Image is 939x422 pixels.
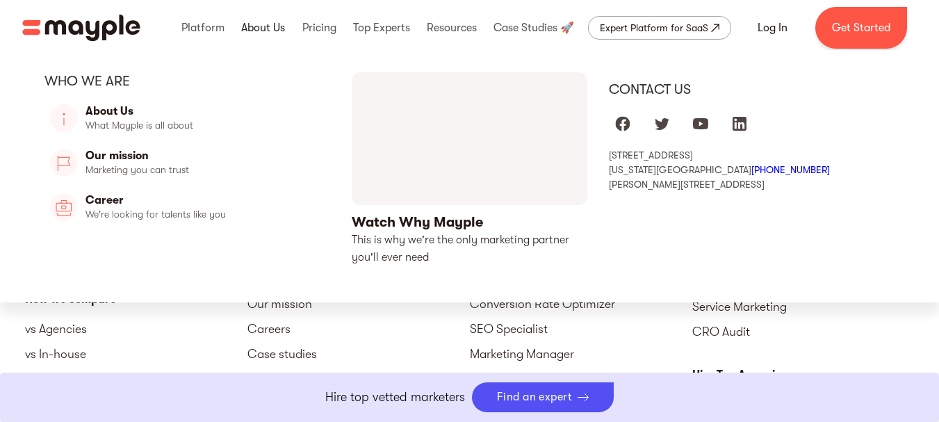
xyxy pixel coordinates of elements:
[44,72,330,90] div: Who we are
[22,15,140,41] img: Mayple logo
[299,6,340,50] div: Pricing
[751,164,830,175] a: [PHONE_NUMBER]
[470,291,692,316] a: Conversion Rate Optimizer
[614,115,631,132] img: facebook logo
[352,72,587,266] a: open lightbox
[350,6,414,50] div: Top Experts
[25,341,247,366] a: vs In-house
[178,6,228,50] div: Platform
[588,16,731,40] a: Expert Platform for SaaS
[815,7,907,49] a: Get Started
[470,366,692,391] a: Growth Marketer
[648,110,676,138] a: Mayple at Twitter
[25,366,247,391] a: vs Freelance marketplaces
[247,341,470,366] a: Case studies
[731,115,748,132] img: linkedIn
[423,6,480,50] div: Resources
[609,149,895,190] div: [STREET_ADDRESS] [US_STATE][GEOGRAPHIC_DATA] [PERSON_NAME][STREET_ADDRESS]
[692,115,709,132] img: youtube logo
[653,115,670,132] img: twitter logo
[238,6,288,50] div: About Us
[741,11,804,44] a: Log In
[609,110,637,138] a: Mayple at Facebook
[247,366,470,391] a: Privacy policy
[470,341,692,366] a: Marketing Manager
[600,19,708,36] div: Expert Platform for SaaS
[692,366,915,383] div: Hire Top Agencies
[25,316,247,341] a: vs Agencies
[692,319,915,344] a: CRO Audit
[247,291,470,316] a: Our mission
[609,81,895,99] div: Contact us
[726,110,753,138] a: Mayple at LinkedIn
[470,316,692,341] a: SEO Specialist
[687,110,715,138] a: Mayple at Youtube
[692,294,915,319] a: Service Marketing
[247,316,470,341] a: Careers
[22,15,140,41] a: home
